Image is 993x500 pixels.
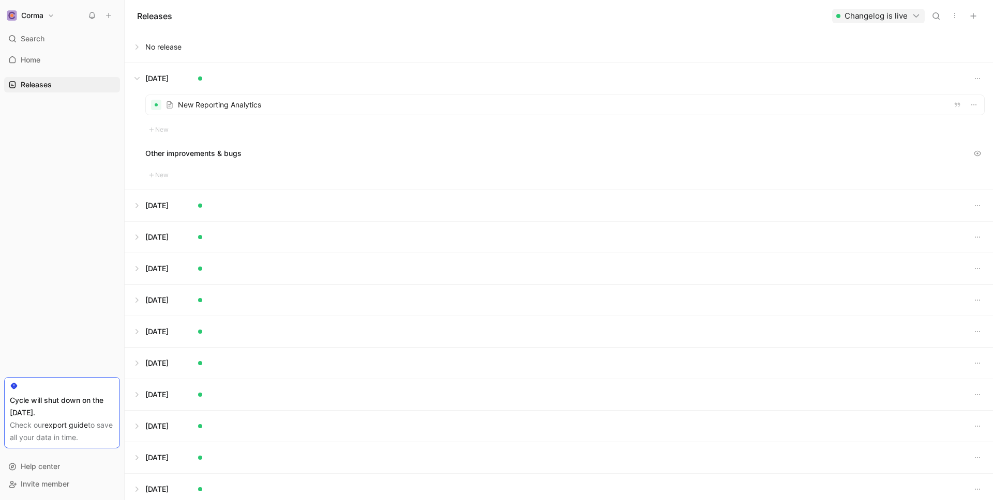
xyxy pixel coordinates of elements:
[832,9,925,23] button: Changelog is live
[44,420,88,429] a: export guide
[21,479,69,488] span: Invite member
[21,462,60,471] span: Help center
[4,8,57,23] button: CormaCorma
[4,31,120,46] div: Search
[7,10,17,21] img: Corma
[137,10,172,22] h1: Releases
[145,169,172,181] button: New
[10,394,114,419] div: Cycle will shut down on the [DATE].
[145,123,172,136] button: New
[10,419,114,444] div: Check our to save all your data in time.
[4,476,120,492] div: Invite member
[4,52,120,68] a: Home
[21,55,40,65] span: Home
[145,146,985,161] div: Other improvements & bugs
[21,80,52,90] span: Releases
[21,33,44,45] span: Search
[21,11,43,20] h1: Corma
[4,77,120,92] a: Releases
[4,459,120,474] div: Help center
